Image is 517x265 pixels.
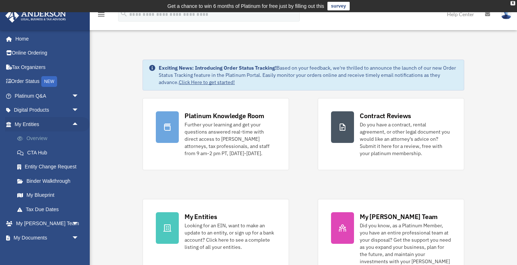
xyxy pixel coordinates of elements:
[5,117,90,131] a: My Entitiesarrow_drop_up
[185,111,264,120] div: Platinum Knowledge Room
[167,2,324,10] div: Get a chance to win 6 months of Platinum for free just by filling out this
[360,121,451,157] div: Do you have a contract, rental agreement, or other legal document you would like an attorney's ad...
[501,9,512,19] img: User Pic
[5,217,90,231] a: My [PERSON_NAME] Teamarrow_drop_down
[5,46,90,60] a: Online Ordering
[72,117,86,132] span: arrow_drop_up
[185,222,276,251] div: Looking for an EIN, want to make an update to an entity, or sign up for a bank account? Click her...
[511,1,515,5] div: close
[5,89,90,103] a: Platinum Q&Aarrow_drop_down
[10,174,90,188] a: Binder Walkthrough
[41,76,57,87] div: NEW
[10,131,90,146] a: Overview
[10,160,90,174] a: Entity Change Request
[72,217,86,231] span: arrow_drop_down
[97,13,106,19] a: menu
[5,74,90,89] a: Order StatusNEW
[120,10,128,18] i: search
[318,98,464,170] a: Contract Reviews Do you have a contract, rental agreement, or other legal document you would like...
[179,79,235,85] a: Click Here to get started!
[327,2,350,10] a: survey
[5,103,90,117] a: Digital Productsarrow_drop_down
[10,188,90,203] a: My Blueprint
[185,121,276,157] div: Further your learning and get your questions answered real-time with direct access to [PERSON_NAM...
[3,9,68,23] img: Anderson Advisors Platinum Portal
[360,111,411,120] div: Contract Reviews
[10,145,90,160] a: CTA Hub
[72,231,86,245] span: arrow_drop_down
[159,65,276,71] strong: Exciting News: Introducing Order Status Tracking!
[5,32,86,46] a: Home
[185,212,217,221] div: My Entities
[72,89,86,103] span: arrow_drop_down
[159,64,458,86] div: Based on your feedback, we're thrilled to announce the launch of our new Order Status Tracking fe...
[10,202,90,217] a: Tax Due Dates
[5,231,90,245] a: My Documentsarrow_drop_down
[143,98,289,170] a: Platinum Knowledge Room Further your learning and get your questions answered real-time with dire...
[97,10,106,19] i: menu
[360,212,438,221] div: My [PERSON_NAME] Team
[5,60,90,74] a: Tax Organizers
[72,103,86,118] span: arrow_drop_down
